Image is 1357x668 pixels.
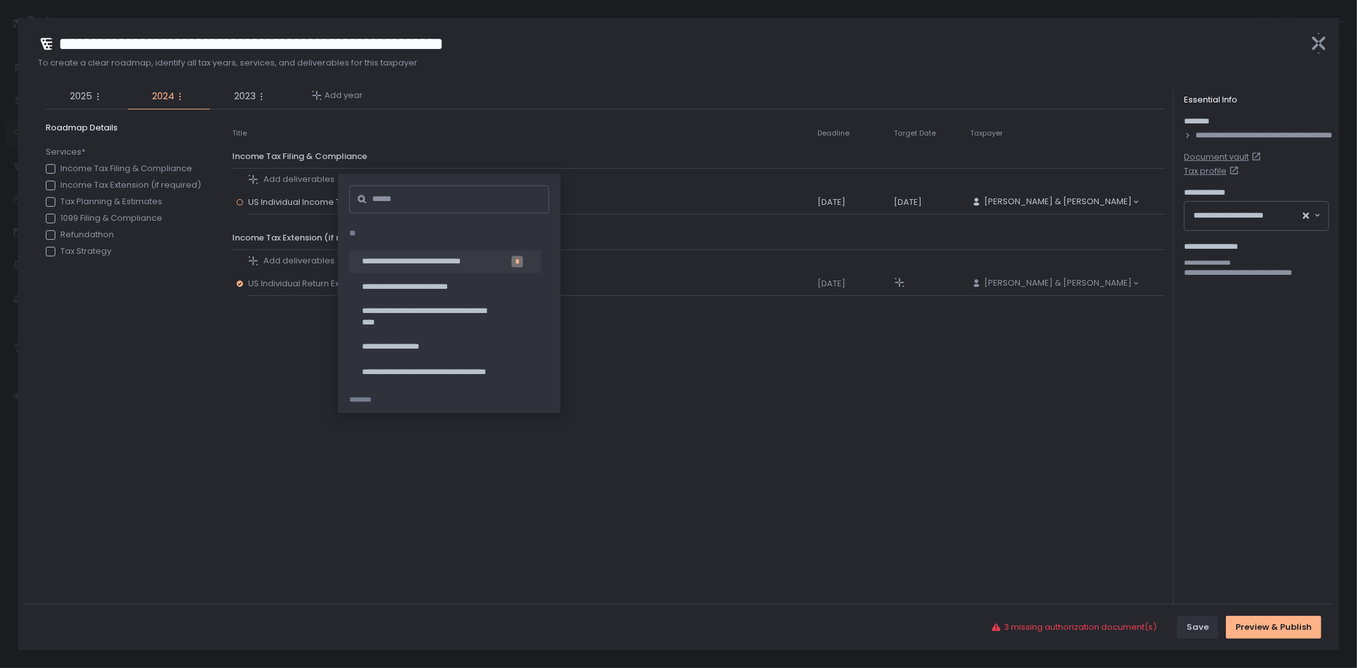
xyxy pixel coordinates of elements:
span: US Individual Return Extension [248,278,375,289]
span: [PERSON_NAME] & [PERSON_NAME] [984,196,1132,207]
button: Preview & Publish [1226,616,1321,639]
span: 3 missing authorization document(s) [1004,622,1157,633]
a: Tax profile [1184,165,1329,177]
div: Preview & Publish [1235,622,1312,633]
span: Income Tax Extension (if required) [232,232,375,244]
span: 2025 [70,89,92,104]
div: Search for option [1185,202,1328,230]
span: 2024 [152,89,174,104]
div: Search for option [970,277,1139,290]
span: Add deliverables [263,255,335,267]
span: Add deliverables [263,174,335,185]
button: Save [1177,616,1218,639]
input: Search for option [971,289,972,290]
span: Income Tax Filing & Compliance [232,150,367,162]
span: [PERSON_NAME] & [PERSON_NAME] [984,277,1132,289]
button: Clear Selected [1303,212,1309,219]
input: Search for option [971,207,972,209]
th: Deadline [817,122,893,145]
span: Roadmap Details [46,122,206,134]
span: [DATE] [894,196,922,208]
th: Title [232,122,247,145]
div: [DATE] [818,278,893,289]
div: Essential Info [1184,94,1329,106]
th: Target Date [893,122,970,145]
th: Taxpayer [970,122,1140,145]
div: [DATE] [818,197,893,208]
div: Save [1187,622,1209,633]
a: Document vault [1184,151,1329,163]
span: 2023 [234,89,256,104]
div: Search for option [970,196,1139,209]
button: Add year [312,90,363,101]
span: Services* [46,146,85,158]
input: Search for option [1277,209,1302,222]
span: US Individual Income Tax Return [248,197,384,208]
span: To create a clear roadmap, identify all tax years, services, and deliverables for this taxpayer [38,57,1298,69]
